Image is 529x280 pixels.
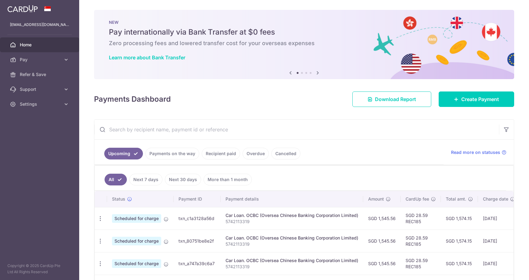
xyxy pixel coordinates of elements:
span: Total amt. [446,196,466,202]
td: SGD 28.59 REC185 [401,252,441,275]
span: Read more on statuses [451,149,500,155]
span: Support [20,86,61,92]
div: Car Loan. OCBC (Oversea Chinese Banking Corporation Limited) [226,212,358,218]
a: Download Report [352,91,431,107]
div: Car Loan. OCBC (Oversea Chinese Banking Corporation Limited) [226,257,358,264]
span: Home [20,42,61,48]
a: Create Payment [439,91,514,107]
div: Car Loan. OCBC (Oversea Chinese Banking Corporation Limited) [226,235,358,241]
td: SGD 1,545.56 [363,230,401,252]
td: SGD 1,574.15 [441,230,478,252]
a: More than 1 month [204,174,252,185]
span: Charge date [483,196,508,202]
a: Recipient paid [202,148,240,159]
span: Scheduled for charge [112,214,161,223]
span: Scheduled for charge [112,259,161,268]
th: Payment details [221,191,363,207]
a: Cancelled [271,148,300,159]
td: [DATE] [478,207,520,230]
a: Read more on statuses [451,149,506,155]
h6: Zero processing fees and lowered transfer cost for your overseas expenses [109,40,499,47]
a: Overdue [243,148,269,159]
span: Scheduled for charge [112,237,161,245]
td: SGD 1,545.56 [363,252,401,275]
span: Amount [368,196,384,202]
span: Create Payment [461,95,499,103]
a: Upcoming [104,148,143,159]
p: 5742113319 [226,264,358,270]
span: Settings [20,101,61,107]
span: Download Report [375,95,416,103]
h4: Payments Dashboard [94,94,171,105]
td: [DATE] [478,252,520,275]
span: Status [112,196,125,202]
td: txn_c1a3128a56d [174,207,221,230]
td: SGD 1,574.15 [441,252,478,275]
td: [DATE] [478,230,520,252]
a: Next 30 days [165,174,201,185]
p: 5742113319 [226,218,358,225]
p: [EMAIL_ADDRESS][DOMAIN_NAME] [10,22,69,28]
span: CardUp fee [406,196,429,202]
td: SGD 28.59 REC185 [401,207,441,230]
p: 5742113319 [226,241,358,247]
td: txn_a747a39c6a7 [174,252,221,275]
td: txn_80751be8e2f [174,230,221,252]
input: Search by recipient name, payment id or reference [94,120,499,139]
a: Payments on the way [145,148,199,159]
span: Refer & Save [20,71,61,78]
h5: Pay internationally via Bank Transfer at $0 fees [109,27,499,37]
th: Payment ID [174,191,221,207]
img: Bank transfer banner [94,10,514,79]
p: NEW [109,20,499,25]
td: SGD 28.59 REC185 [401,230,441,252]
span: Pay [20,57,61,63]
img: CardUp [7,5,38,12]
a: Learn more about Bank Transfer [109,54,185,61]
td: SGD 1,574.15 [441,207,478,230]
a: Next 7 days [129,174,162,185]
td: SGD 1,545.56 [363,207,401,230]
a: All [105,174,127,185]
